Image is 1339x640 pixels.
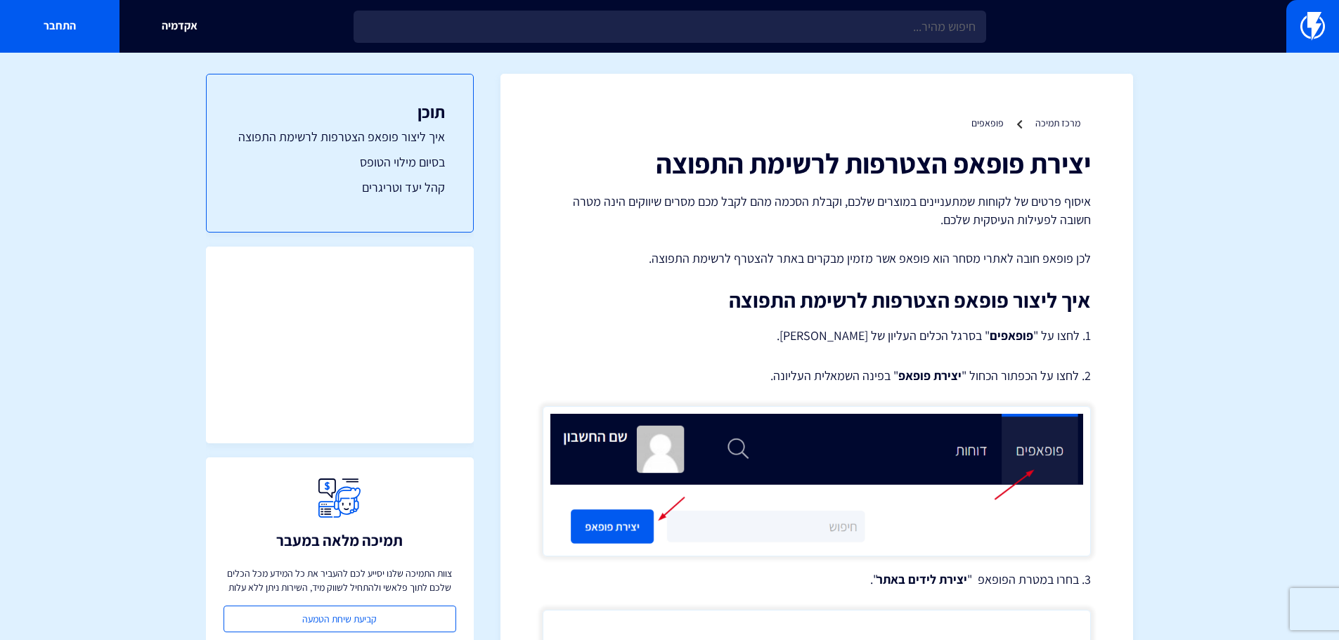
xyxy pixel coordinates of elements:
[276,532,403,549] h3: תמיכה מלאה במעבר
[235,178,445,197] a: קהל יעד וטריגרים
[224,606,456,632] a: קביעת שיחת הטמעה
[235,128,445,146] a: איך ליצור פופאפ הצטרפות לרשימת התפוצה
[543,249,1091,268] p: לכן פופאפ חובה לאתרי מסחר הוא פופאפ אשר מזמין מבקרים באתר להצטרף לרשימת התפוצה.
[354,11,986,43] input: חיפוש מהיר...
[543,326,1091,346] p: 1. לחצו על " " בסרגל הכלים העליון של [PERSON_NAME].
[990,327,1033,344] strong: פופאפים
[543,570,1091,589] p: 3. בחרו במטרת הפופאפ " ".
[235,103,445,121] h3: תוכן
[235,153,445,171] a: בסיום מילוי הטופס
[224,566,456,594] p: צוות התמיכה שלנו יסייע לכם להעביר את כל המידע מכל הכלים שלכם לתוך פלאשי ולהתחיל לשווק מיד, השירות...
[971,117,1004,129] a: פופאפים
[543,148,1091,178] h1: יצירת פופאפ הצטרפות לרשימת התפוצה
[543,192,1091,228] p: איסוף פרטים של לקוחות שמתעניינים במוצרים שלכם, וקבלת הסכמה מהם לקבל מכם מסרים שיווקים הינה מטרה ח...
[543,367,1091,385] p: 2. לחצו על הכפתור הכחול " " בפינה השמאלית העליונה.
[543,289,1091,312] h2: איך ליצור פופאפ הצטרפות לרשימת התפוצה
[1035,117,1080,129] a: מרכז תמיכה
[877,571,967,587] strong: יצירת לידים באתר
[898,367,962,384] strong: יצירת פופאפ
